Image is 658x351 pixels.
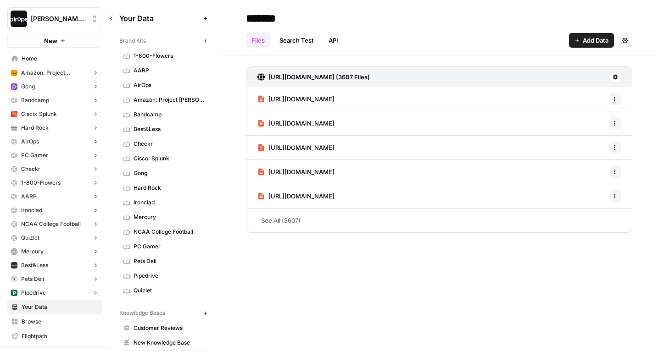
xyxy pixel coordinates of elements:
span: Best&Less [21,261,48,269]
span: [URL][DOMAIN_NAME] [268,192,335,201]
img: lrh2mueriarel2y2ccpycmcdkl1y [11,248,17,255]
span: [URL][DOMAIN_NAME] [268,167,335,176]
a: API [323,33,344,48]
button: 1-800-Flowers [7,176,102,190]
a: AirOps [119,78,211,93]
a: Pipedrive [119,269,211,283]
button: NCAA College Football [7,217,102,231]
span: Knowledge Bases [119,309,165,317]
a: Gong [119,166,211,181]
img: indf61bpspe8pydji63wg7a5hbqu [11,290,17,296]
span: Ironclad [134,198,206,207]
button: Checkr [7,162,102,176]
a: [URL][DOMAIN_NAME] [257,87,335,111]
a: Browse [7,314,102,329]
span: Pipedrive [21,289,46,297]
a: Ironclad [119,195,211,210]
h3: [URL][DOMAIN_NAME] (3607 Files) [268,72,370,82]
a: Search Test [274,33,319,48]
span: Checkr [21,165,40,173]
span: Best&Less [134,125,206,133]
a: [URL][DOMAIN_NAME] [257,111,335,135]
span: NCAA College Football [134,228,206,236]
button: Pipedrive [7,286,102,300]
span: NCAA College Football [21,220,81,228]
a: Cisco: Splunk [119,151,211,166]
span: PC Gamer [134,242,206,251]
span: Hard Rock [134,184,206,192]
button: Bandcamp [7,93,102,107]
span: Bandcamp [21,96,49,104]
button: PC Gamer [7,148,102,162]
a: [URL][DOMAIN_NAME] [257,184,335,208]
span: 1-800-Flowers [134,52,206,60]
img: fefp0odp4bhykhmn2t5romfrcxry [11,70,17,76]
a: Amazon: Project [PERSON_NAME] [119,93,211,107]
span: New [44,36,57,45]
span: PC Gamer [21,151,48,159]
span: Brand Kits [119,37,146,45]
span: Amazon: Project [PERSON_NAME] [134,96,206,104]
button: AARP [7,190,102,203]
span: 1-800-Flowers [21,179,61,187]
a: Bandcamp [119,107,211,122]
span: Flightpath [22,332,98,340]
a: Customer Reviews [119,321,211,335]
a: AARP [119,63,211,78]
span: Quizlet [21,234,39,242]
span: [PERSON_NAME]-Sandbox [31,14,86,23]
span: Amazon: Project [PERSON_NAME] [21,69,89,77]
img: Dille-Sandbox Logo [11,11,27,27]
a: Quizlet [119,283,211,298]
a: Checkr [119,137,211,151]
span: Your Data [22,303,98,311]
span: Pets Deli [21,275,44,283]
span: Checkr [134,140,206,148]
span: Pipedrive [134,272,206,280]
img: 5m124wbs6zbtq8vuronh93gjxiq6 [11,276,17,282]
span: Hard Rock [21,124,49,132]
a: Hard Rock [119,181,211,195]
a: Best&Less [119,122,211,137]
span: Ironclad [21,206,42,214]
button: Add Data [569,33,614,48]
img: v3ye4b4tdriaxc4dx9994tze5hqc [11,262,17,269]
button: Gong [7,80,102,93]
a: Your Data [7,300,102,314]
a: See All (3607) [246,208,632,232]
span: Cisco: Splunk [21,110,57,118]
button: Hard Rock [7,121,102,135]
span: Customer Reviews [134,324,206,332]
span: AirOps [21,137,39,146]
img: oqijnz6ien5g7kxai8bzyv0u4hq9 [11,111,17,117]
button: Workspace: Dille-Sandbox [7,7,102,30]
button: Quizlet [7,231,102,245]
span: AARP [134,66,206,75]
a: New Knowledge Base [119,335,211,350]
button: Ironclad [7,203,102,217]
span: AirOps [134,81,206,89]
button: Cisco: Splunk [7,107,102,121]
span: Add Data [583,36,608,45]
a: PC Gamer [119,239,211,254]
span: Browse [22,318,98,326]
span: AARP [21,192,37,201]
a: [URL][DOMAIN_NAME] (3607 Files) [257,67,370,87]
span: Pets Deli [134,257,206,265]
img: w6cjb6u2gvpdnjw72qw8i2q5f3eb [11,83,17,90]
span: Bandcamp [134,110,206,119]
span: Home [22,55,98,63]
span: Gong [134,169,206,177]
span: Mercury [21,247,44,256]
span: Quizlet [134,286,206,295]
a: NCAA College Football [119,225,211,239]
span: [URL][DOMAIN_NAME] [268,143,335,152]
a: Files [246,33,270,48]
span: Mercury [134,213,206,221]
span: Cisco: Splunk [134,154,206,163]
a: 1-800-Flowers [119,49,211,63]
a: Flightpath [7,329,102,344]
a: Mercury [119,210,211,225]
a: Home [7,51,102,66]
button: Amazon: Project [PERSON_NAME] [7,66,102,80]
